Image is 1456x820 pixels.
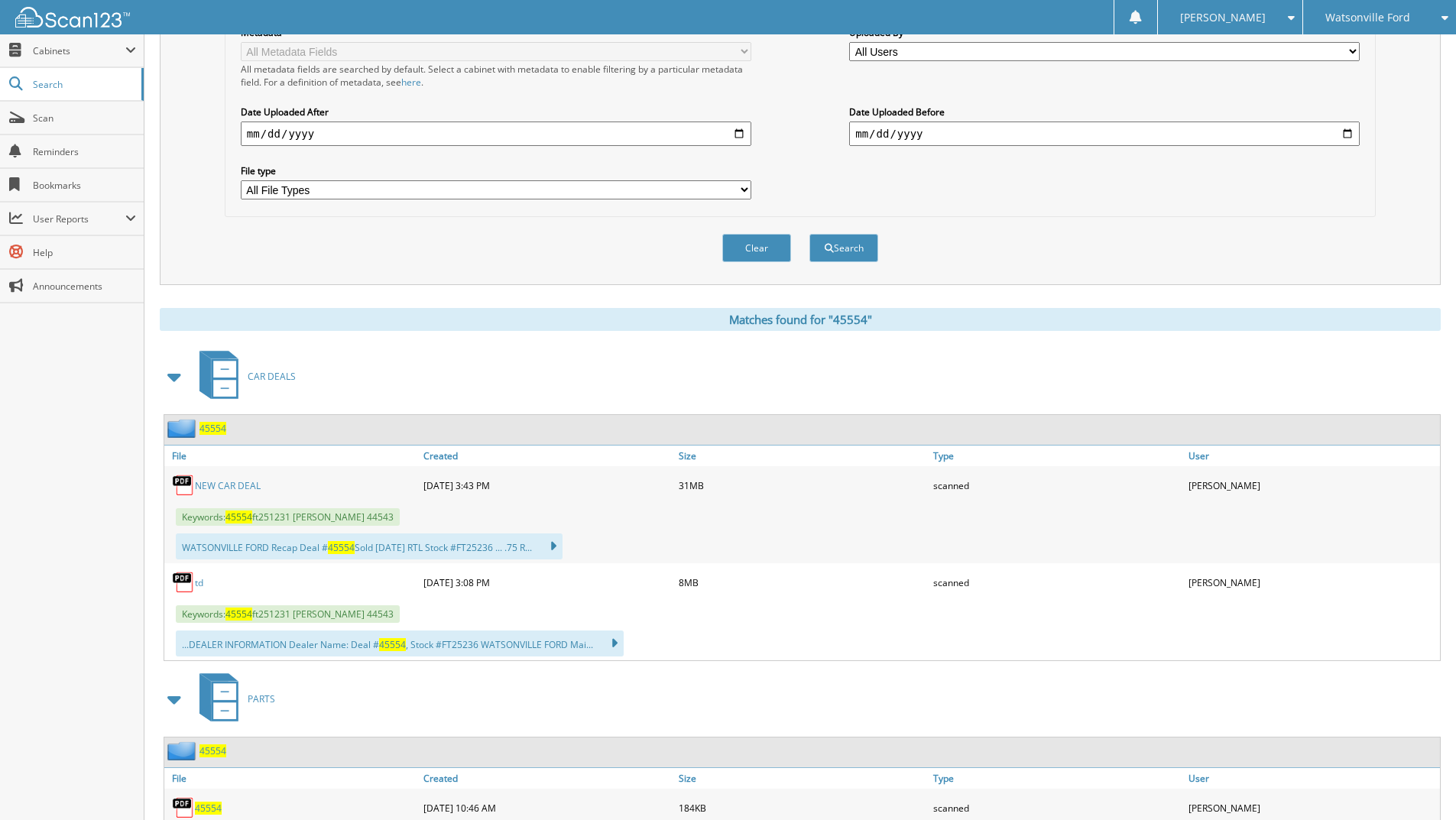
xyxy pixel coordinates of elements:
[248,370,296,383] span: CAR DEALS
[167,741,199,760] img: folder2.png
[33,179,136,192] span: Bookmarks
[675,768,930,789] a: Size
[160,308,1441,331] div: Matches found for "45554"
[929,470,1185,501] div: scanned
[190,346,296,407] a: CAR DEALS
[1185,768,1440,789] a: User
[195,576,203,589] a: td
[849,105,1360,118] label: Date Uploaded Before
[1185,446,1440,466] a: User
[929,446,1185,466] a: Type
[33,212,125,225] span: User Reports
[172,796,195,819] img: PDF.png
[33,280,136,293] span: Announcements
[248,692,275,705] span: PARTS
[675,446,930,466] a: Size
[420,470,675,501] div: [DATE] 3:43 PM
[379,638,406,651] span: 45554
[164,768,420,789] a: File
[420,768,675,789] a: Created
[176,533,563,559] div: WATSONVILLE FORD Recap Deal # Sold [DATE] RTL Stock #FT25236 ... .75 R...
[241,105,751,118] label: Date Uploaded After
[929,768,1185,789] a: Type
[401,76,421,89] a: here
[675,470,930,501] div: 31MB
[1380,747,1456,820] iframe: Chat Widget
[1185,470,1440,501] div: [PERSON_NAME]
[199,422,226,435] a: 45554
[1325,13,1410,22] span: Watsonville Ford
[33,145,136,158] span: Reminders
[328,541,355,554] span: 45554
[15,7,130,28] img: scan123-logo-white.svg
[420,446,675,466] a: Created
[809,234,878,262] button: Search
[199,744,226,757] a: 45554
[195,479,261,492] a: NEW CAR DEAL
[33,44,125,57] span: Cabinets
[722,234,791,262] button: Clear
[420,567,675,598] div: [DATE] 3:08 PM
[675,567,930,598] div: 8MB
[1185,567,1440,598] div: [PERSON_NAME]
[176,630,624,656] div: ...DEALER INFORMATION Dealer Name: Deal # , Stock #FT25236 WATSONVILLE FORD Mai...
[176,605,400,623] span: Keywords: ft251231 [PERSON_NAME] 44543
[225,510,252,523] span: 45554
[929,567,1185,598] div: scanned
[190,669,275,729] a: PARTS
[33,112,136,125] span: Scan
[167,419,199,438] img: folder2.png
[241,63,751,89] div: All metadata fields are searched by default. Select a cabinet with metadata to enable filtering b...
[33,246,136,259] span: Help
[849,122,1360,146] input: end
[195,802,222,815] a: 45554
[172,571,195,594] img: PDF.png
[241,164,751,177] label: File type
[241,122,751,146] input: start
[225,608,252,621] span: 45554
[1180,13,1266,22] span: [PERSON_NAME]
[172,474,195,497] img: PDF.png
[176,508,400,526] span: Keywords: ft251231 [PERSON_NAME] 44543
[164,446,420,466] a: File
[33,78,134,91] span: Search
